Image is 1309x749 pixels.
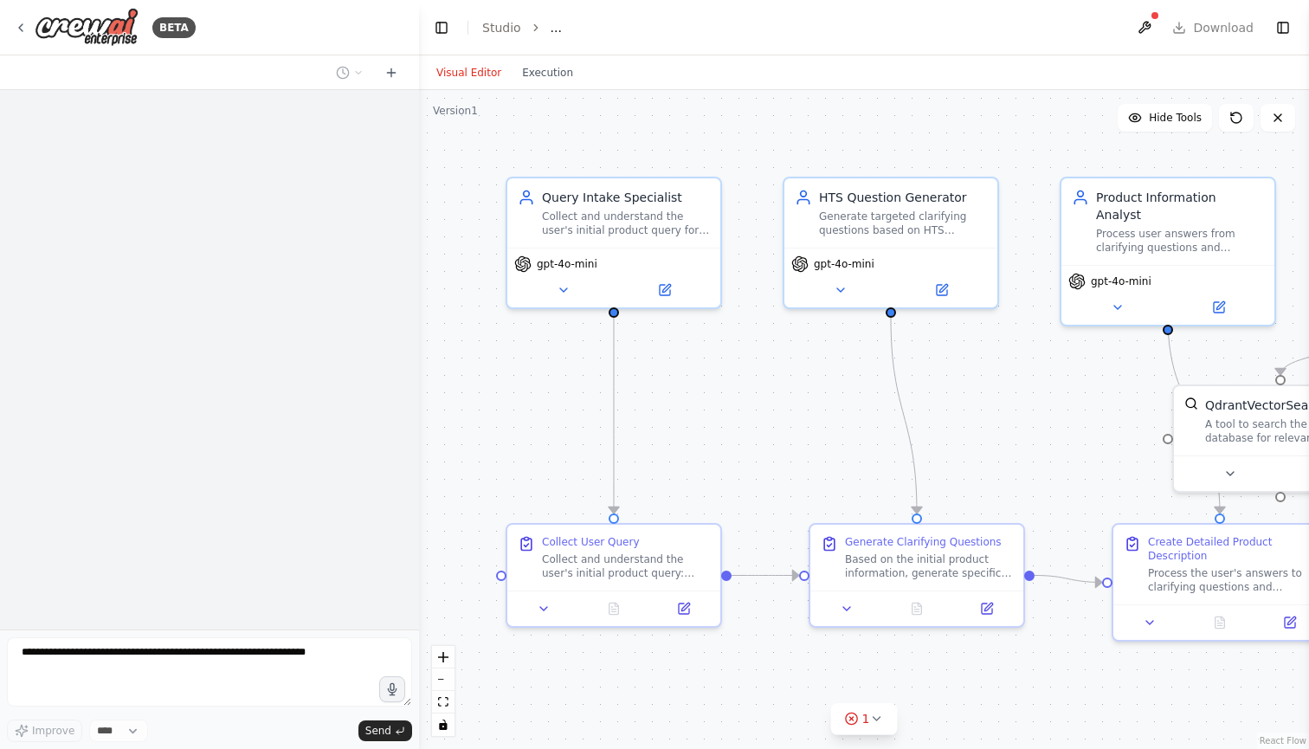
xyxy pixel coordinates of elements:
g: Edge from 071aebd1-d59a-4db3-bb34-6f32a4d7b5ba to 6994a092-e5c1-425c-82e9-c8d088ca8310 [1035,567,1102,591]
img: QdrantVectorSearchTool [1184,397,1198,410]
a: Studio [482,21,521,35]
g: Edge from eb844069-1b67-462e-ae98-a9239ee2e48b to 071aebd1-d59a-4db3-bb34-6f32a4d7b5ba [882,318,925,513]
div: Collect and understand the user's initial product query for {user_query}, ensuring we have basic ... [542,210,710,237]
button: Click to speak your automation idea [379,676,405,702]
button: Hide left sidebar [429,16,454,40]
div: Based on the initial product information, generate specific clarifying questions about materials,... [845,552,1013,580]
div: Query Intake SpecialistCollect and understand the user's initial product query for {user_query}, ... [506,177,722,309]
button: Open in side panel [616,280,713,300]
button: Hide Tools [1118,104,1212,132]
button: Open in side panel [893,280,990,300]
button: toggle interactivity [432,713,455,736]
g: Edge from 66f6f5de-aefb-4302-9131-2d69430f4955 to 071aebd1-d59a-4db3-bb34-6f32a4d7b5ba [732,567,799,584]
button: No output available [577,598,651,619]
button: No output available [880,598,954,619]
div: Generate Clarifying Questions [845,535,1002,549]
span: Hide Tools [1149,111,1202,125]
div: Version 1 [433,104,478,118]
div: Product Information Analyst [1096,189,1264,223]
button: zoom in [432,646,455,668]
a: React Flow attribution [1260,736,1306,746]
button: No output available [1183,612,1257,633]
span: Send [365,724,391,738]
span: gpt-4o-mini [814,257,874,271]
span: gpt-4o-mini [1091,274,1151,288]
div: Product Information AnalystProcess user answers from clarifying questions and synthesize them int... [1060,177,1276,326]
img: Logo [35,8,139,47]
button: Switch to previous chat [329,62,371,83]
button: Visual Editor [426,62,512,83]
button: 1 [831,703,898,735]
g: Edge from 23270586-f8b2-41e0-bff8-620cc2e8388d to 6994a092-e5c1-425c-82e9-c8d088ca8310 [1159,318,1228,513]
div: Collect User Query [542,535,640,549]
span: 1 [862,710,870,727]
button: zoom out [432,668,455,691]
div: Generate targeted clarifying questions based on HTS classification requirements to gather specifi... [819,210,987,237]
button: Show right sidebar [1271,16,1295,40]
div: React Flow controls [432,646,455,736]
button: Execution [512,62,584,83]
div: Collect and understand the user's initial product query: {user_query}. Gather basic product infor... [542,552,710,580]
button: Start a new chat [377,62,405,83]
span: ... [551,19,562,36]
button: Open in side panel [957,598,1016,619]
span: Improve [32,724,74,738]
g: Edge from bb04914c-be57-402c-bf34-91dc89f90eee to 66f6f5de-aefb-4302-9131-2d69430f4955 [605,318,622,513]
button: fit view [432,691,455,713]
span: gpt-4o-mini [537,257,597,271]
nav: breadcrumb [482,19,562,36]
div: BETA [152,17,196,38]
button: Improve [7,720,82,742]
button: Open in side panel [654,598,713,619]
div: Collect User QueryCollect and understand the user's initial product query: {user_query}. Gather b... [506,523,722,628]
button: Open in side panel [1170,297,1267,318]
div: Process user answers from clarifying questions and synthesize them into a comprehensive, detailed... [1096,227,1264,255]
div: HTS Question Generator [819,189,987,206]
div: HTS Question GeneratorGenerate targeted clarifying questions based on HTS classification requirem... [783,177,999,309]
div: Generate Clarifying QuestionsBased on the initial product information, generate specific clarifyi... [809,523,1025,628]
button: Send [358,720,412,741]
div: Query Intake Specialist [542,189,710,206]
